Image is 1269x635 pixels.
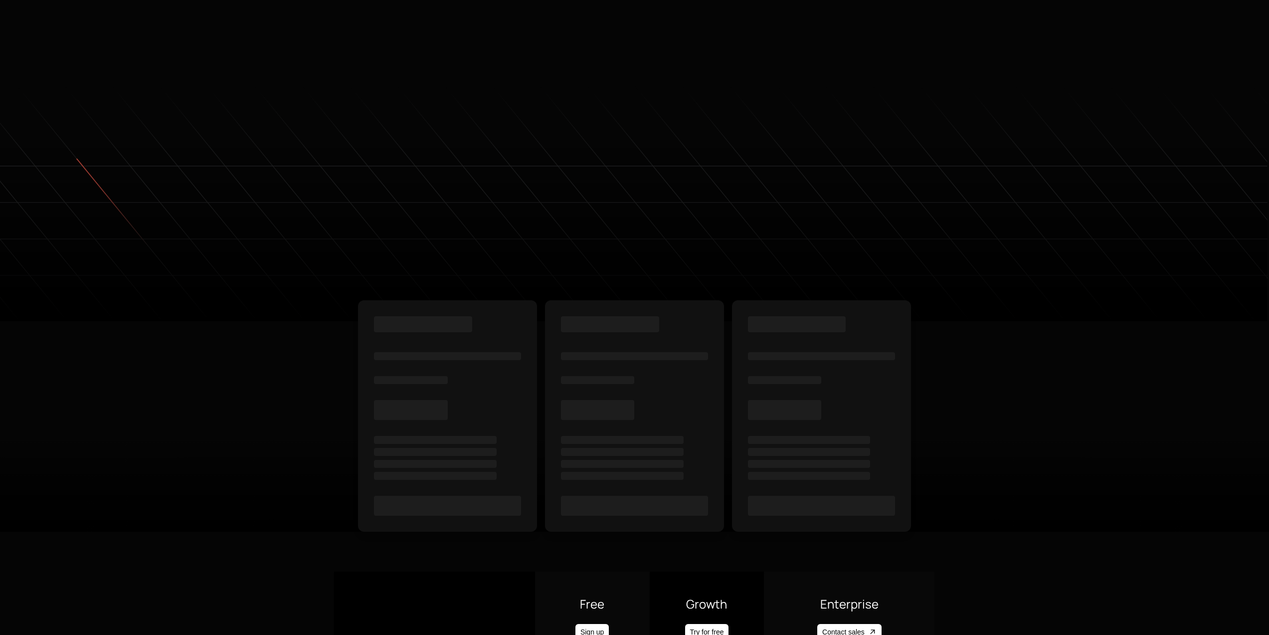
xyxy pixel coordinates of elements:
span: Free [580,596,604,612]
span: Enterprise [820,596,879,612]
span: Growth [686,596,727,612]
